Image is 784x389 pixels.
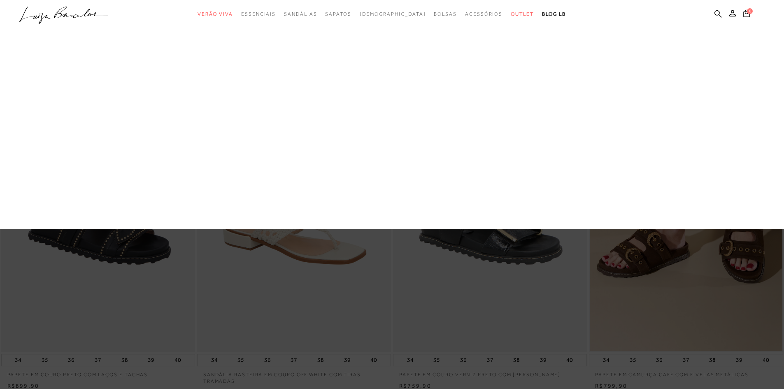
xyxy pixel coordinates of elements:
span: BLOG LB [542,11,566,17]
a: categoryNavScreenReaderText [284,7,317,22]
a: BLOG LB [542,7,566,22]
a: categoryNavScreenReaderText [325,7,351,22]
span: Essenciais [241,11,276,17]
span: Sandálias [284,11,317,17]
span: Outlet [511,11,534,17]
span: Acessórios [465,11,503,17]
a: categoryNavScreenReaderText [198,7,233,22]
button: 0 [741,9,752,20]
a: categoryNavScreenReaderText [465,7,503,22]
a: categoryNavScreenReaderText [511,7,534,22]
a: noSubCategoriesText [360,7,426,22]
span: Verão Viva [198,11,233,17]
a: categoryNavScreenReaderText [434,7,457,22]
span: 0 [747,8,753,14]
span: Sapatos [325,11,351,17]
span: [DEMOGRAPHIC_DATA] [360,11,426,17]
a: categoryNavScreenReaderText [241,7,276,22]
span: Bolsas [434,11,457,17]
